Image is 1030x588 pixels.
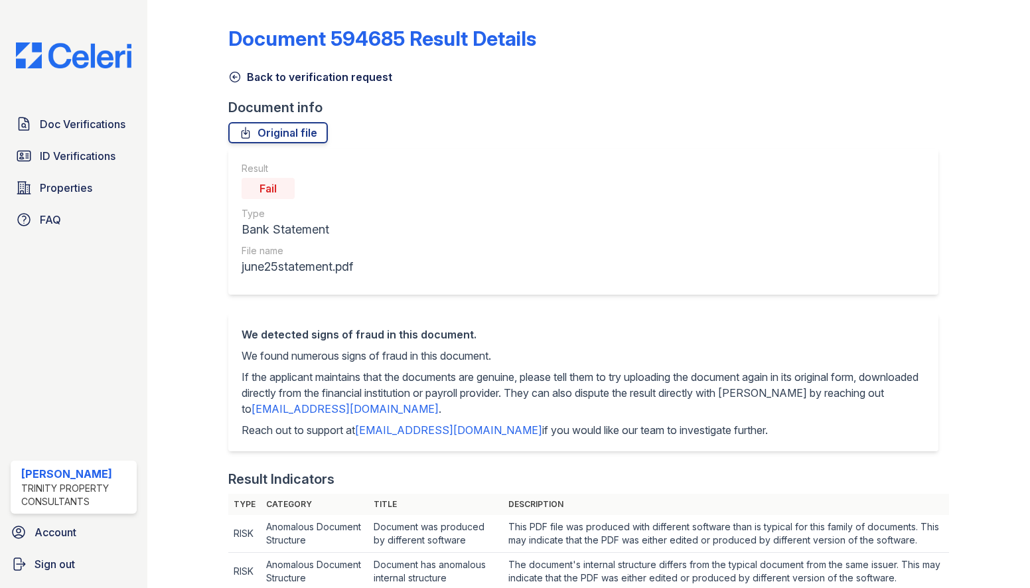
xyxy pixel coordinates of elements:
div: [PERSON_NAME] [21,466,131,482]
span: . [439,402,441,415]
div: Result [242,162,353,175]
a: Document 594685 Result Details [228,27,536,50]
div: Trinity Property Consultants [21,482,131,508]
a: Properties [11,175,137,201]
div: june25statement.pdf [242,257,353,276]
div: We detected signs of fraud in this document. [242,327,924,342]
span: Properties [40,180,92,196]
img: CE_Logo_Blue-a8612792a0a2168367f1c8372b55b34899dd931a85d93a1a3d3e32e68fde9ad4.png [5,42,142,68]
a: FAQ [11,206,137,233]
span: FAQ [40,212,61,228]
div: Type [242,207,353,220]
div: File name [242,244,353,257]
a: [EMAIL_ADDRESS][DOMAIN_NAME] [252,402,439,415]
div: Document info [228,98,948,117]
div: Bank Statement [242,220,353,239]
span: Account [35,524,76,540]
td: Document was produced by different software [368,515,503,553]
span: Doc Verifications [40,116,125,132]
td: This PDF file was produced with different software than is typical for this family of documents. ... [503,515,949,553]
a: Sign out [5,551,142,577]
a: [EMAIL_ADDRESS][DOMAIN_NAME] [355,423,542,437]
p: Reach out to support at if you would like our team to investigate further. [242,422,924,438]
div: Fail [242,178,295,199]
td: RISK [228,515,261,553]
iframe: chat widget [974,535,1017,575]
a: Doc Verifications [11,111,137,137]
p: We found numerous signs of fraud in this document. [242,348,924,364]
span: ID Verifications [40,148,115,164]
div: Result Indicators [228,470,334,488]
p: If the applicant maintains that the documents are genuine, please tell them to try uploading the ... [242,369,924,417]
a: Original file [228,122,328,143]
a: Account [5,519,142,546]
th: Description [503,494,949,515]
span: Sign out [35,556,75,572]
th: Category [261,494,368,515]
a: ID Verifications [11,143,137,169]
a: Back to verification request [228,69,392,85]
td: Anomalous Document Structure [261,515,368,553]
th: Type [228,494,261,515]
th: Title [368,494,503,515]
